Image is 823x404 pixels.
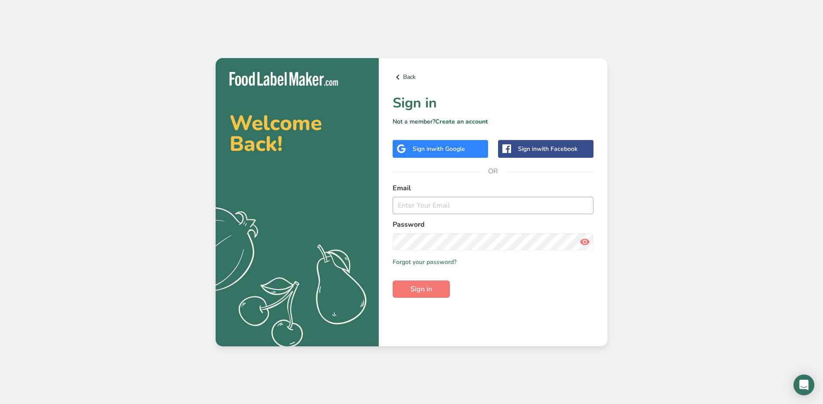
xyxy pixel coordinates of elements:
[413,144,465,153] div: Sign in
[435,117,488,126] a: Create an account
[410,284,432,294] span: Sign in
[793,375,814,395] div: Open Intercom Messenger
[393,117,593,126] p: Not a member?
[393,280,450,298] button: Sign in
[480,158,506,184] span: OR
[393,93,593,114] h1: Sign in
[518,144,577,153] div: Sign in
[537,145,577,153] span: with Facebook
[230,72,338,86] img: Food Label Maker
[393,183,593,193] label: Email
[431,145,465,153] span: with Google
[393,197,593,214] input: Enter Your Email
[230,113,365,154] h2: Welcome Back!
[393,72,593,82] a: Back
[393,219,593,230] label: Password
[393,257,456,267] a: Forgot your password?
